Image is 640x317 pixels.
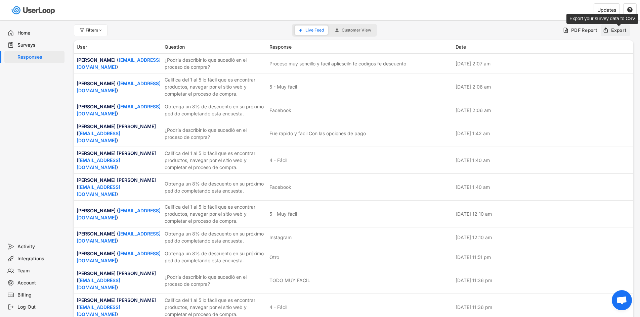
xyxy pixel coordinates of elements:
[165,180,265,194] div: Obtenga un 8% de descuento en su próximo pedido completando esta encuesta.
[269,83,297,90] div: 5 - Muy fácil
[17,30,62,36] div: Home
[77,250,161,264] div: [PERSON_NAME] ( )
[77,251,161,263] a: [EMAIL_ADDRESS][DOMAIN_NAME]
[77,157,120,170] a: [EMAIL_ADDRESS][DOMAIN_NAME]
[165,230,265,244] div: Obtenga un 8% de descuento en su próximo pedido completando esta encuesta.
[269,277,310,284] div: TODO MUY FACIL
[269,43,452,50] div: Response
[165,203,265,224] div: Califica del 1 al 5 lo fácil que es encontrar productos, navegar por el sitio web y completar el ...
[10,3,57,17] img: userloop-logo-01.svg
[77,184,120,197] a: [EMAIL_ADDRESS][DOMAIN_NAME]
[597,8,616,12] div: Updates
[269,210,297,217] div: 5 - Muy fácil
[77,208,161,220] a: [EMAIL_ADDRESS][DOMAIN_NAME]
[165,250,265,264] div: Obtenga un 8% de descuento en su próximo pedido completando esta encuesta.
[456,183,631,191] div: [DATE] 1:40 am
[269,183,291,191] div: Facebook
[269,234,292,241] div: Instagram
[165,126,265,141] div: ¿Podría describir lo que sucedió en el proceso de compra?
[17,280,62,286] div: Account
[77,81,161,93] a: [EMAIL_ADDRESS][DOMAIN_NAME]
[77,231,161,244] a: [EMAIL_ADDRESS][DOMAIN_NAME]
[165,43,265,50] div: Question
[77,130,120,143] a: [EMAIL_ADDRESS][DOMAIN_NAME]
[612,290,632,310] a: Bate-papo aberto
[86,28,103,32] div: Filters
[456,234,631,241] div: [DATE] 12:10 am
[456,254,631,261] div: [DATE] 11:51 pm
[456,60,631,67] div: [DATE] 2:07 am
[17,304,62,310] div: Log Out
[571,27,598,33] div: PDF Report
[77,104,161,116] a: [EMAIL_ADDRESS][DOMAIN_NAME]
[305,28,324,32] span: Live Feed
[456,43,631,50] div: Date
[456,277,631,284] div: [DATE] 11:36 pm
[77,207,161,221] div: [PERSON_NAME] ( )
[77,176,161,198] div: [PERSON_NAME] [PERSON_NAME] ( )
[456,107,631,114] div: [DATE] 2:06 am
[17,256,62,262] div: Integrations
[165,273,265,287] div: ¿Podría describir lo que sucedió en el proceso de compra?
[17,244,62,250] div: Activity
[17,268,62,274] div: Team
[269,130,366,137] div: Fue rapido y facil Con las opciones de pago
[77,270,161,291] div: [PERSON_NAME] [PERSON_NAME] ( )
[627,7,633,13] button: 
[269,304,287,311] div: 4 - Fácil
[331,25,375,35] button: Customer View
[269,254,279,261] div: Otro
[77,230,161,244] div: [PERSON_NAME] ( )
[342,28,371,32] span: Customer View
[77,103,161,117] div: [PERSON_NAME] ( )
[77,150,161,171] div: [PERSON_NAME] [PERSON_NAME] ( )
[269,60,406,67] div: Proceso muy sencillo y facil aplicsciln fe codigos fe descuento
[77,304,120,317] a: [EMAIL_ADDRESS][DOMAIN_NAME]
[77,123,161,144] div: [PERSON_NAME] [PERSON_NAME] ( )
[456,157,631,164] div: [DATE] 1:40 am
[165,56,265,70] div: ¿Podría describir lo que sucedió en el proceso de compra?
[77,43,161,50] div: User
[77,80,161,94] div: [PERSON_NAME] ( )
[456,304,631,311] div: [DATE] 11:36 pm
[165,76,265,97] div: Califica del 1 al 5 lo fácil que es encontrar productos, navegar por el sitio web y completar el ...
[17,292,62,298] div: Billing
[17,42,62,48] div: Surveys
[456,130,631,137] div: [DATE] 1:42 am
[456,83,631,90] div: [DATE] 2:06 am
[17,54,62,60] div: Responses
[269,107,291,114] div: Facebook
[165,150,265,171] div: Califica del 1 al 5 lo fácil que es encontrar productos, navegar por el sitio web y completar el ...
[77,277,120,290] a: [EMAIL_ADDRESS][DOMAIN_NAME]
[165,103,265,117] div: Obtenga un 8% de descuento en su próximo pedido completando esta encuesta.
[77,57,161,70] a: [EMAIL_ADDRESS][DOMAIN_NAME]
[611,27,627,33] div: Export
[295,25,328,35] button: Live Feed
[269,157,287,164] div: 4 - Fácil
[77,56,161,70] div: [PERSON_NAME] ( )
[456,210,631,217] div: [DATE] 12:10 am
